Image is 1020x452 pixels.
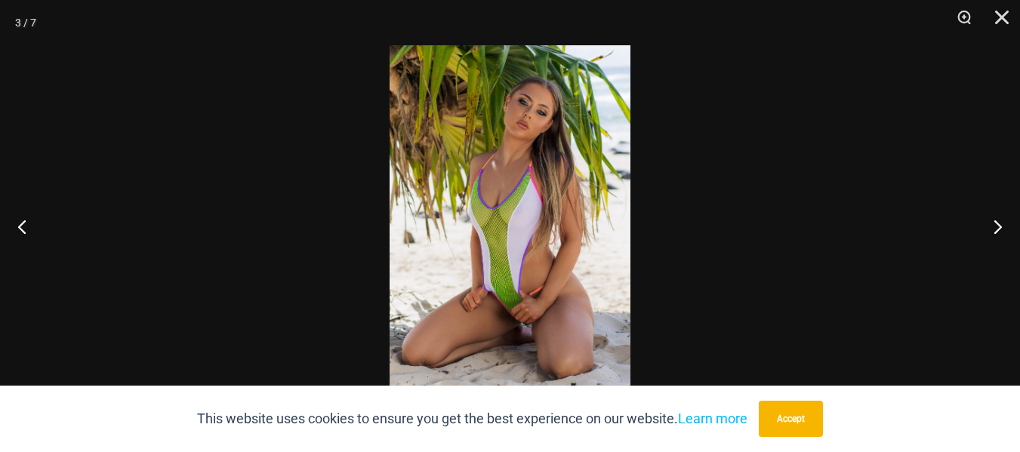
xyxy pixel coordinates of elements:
div: 3 / 7 [15,11,36,34]
a: Learn more [678,410,747,426]
button: Accept [759,401,823,437]
img: Reckless Neon Crush Lime Crush 879 One Piece 05 [390,45,630,407]
p: This website uses cookies to ensure you get the best experience on our website. [197,407,747,430]
button: Next [963,189,1020,264]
